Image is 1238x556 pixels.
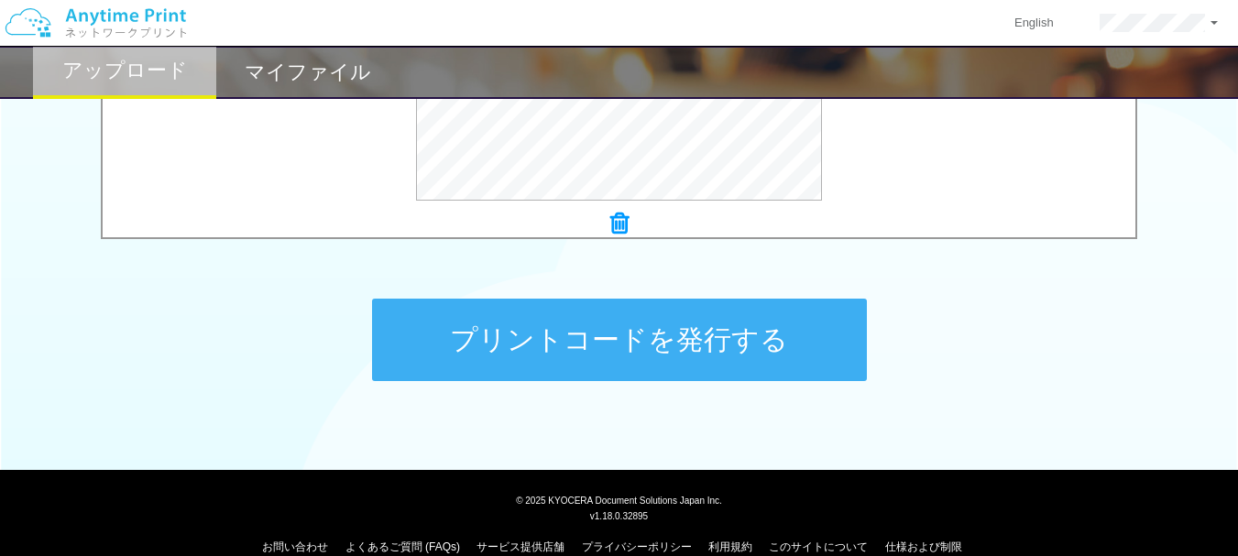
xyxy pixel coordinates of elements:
h2: アップロード [62,60,188,82]
a: よくあるご質問 (FAQs) [345,540,460,553]
a: 仕様および制限 [885,540,962,553]
button: プリントコードを発行する [372,299,867,381]
a: お問い合わせ [262,540,328,553]
h2: マイファイル [245,61,371,83]
a: 利用規約 [708,540,752,553]
a: サービス提供店舗 [477,540,564,553]
span: v1.18.0.32895 [590,510,648,521]
span: © 2025 KYOCERA Document Solutions Japan Inc. [516,494,722,506]
a: プライバシーポリシー [582,540,692,553]
a: このサイトについて [769,540,868,553]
